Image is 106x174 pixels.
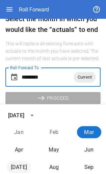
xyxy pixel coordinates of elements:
[26,110,38,121] button: calendar view is open, switch to year view
[10,65,39,71] label: Roll Forward To
[7,144,31,156] button: April
[8,112,24,120] div: [DATE]
[5,92,101,104] button: PROCEED
[77,144,101,156] button: June
[74,73,96,81] span: Current
[19,6,49,13] div: Roll Forward
[77,161,101,173] button: September
[42,161,66,173] button: August
[7,161,31,173] button: July
[42,144,66,156] button: May
[37,94,47,102] span: east
[5,13,101,35] h6: Select the month in which you would like the “actuals” to end
[5,40,101,62] h6: This will replace all existing forecasts with actuals to the month you have selected. The current...
[77,126,101,138] button: March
